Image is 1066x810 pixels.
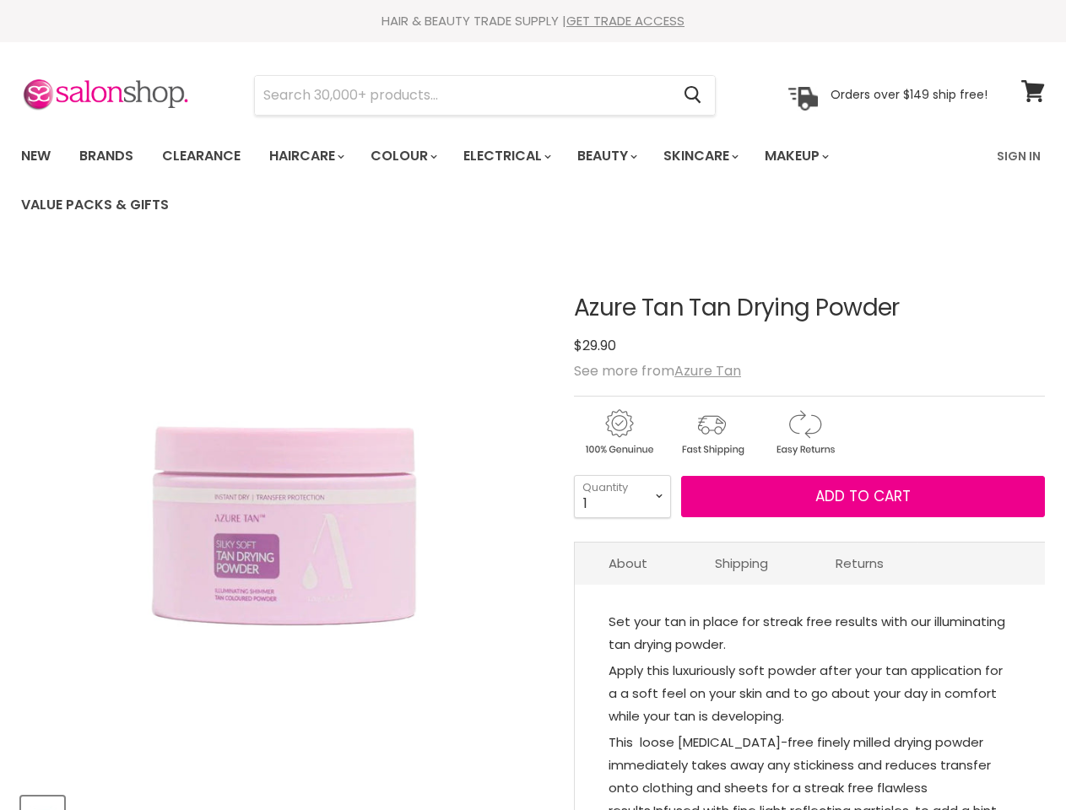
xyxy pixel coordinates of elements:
ul: Main menu [8,132,987,229]
button: Add to cart [681,476,1045,518]
a: Brands [67,138,146,174]
a: Clearance [149,138,253,174]
a: Skincare [651,138,749,174]
a: Sign In [987,138,1051,174]
input: Search [255,76,670,115]
a: Makeup [752,138,839,174]
a: Beauty [565,138,647,174]
a: GET TRADE ACCESS [566,12,685,30]
span: $29.90 [574,336,616,355]
h1: Azure Tan Tan Drying Powder [574,295,1045,321]
a: About [575,543,681,584]
img: Azure Tan Tan Drying Powder [21,253,549,780]
form: Product [254,75,716,116]
select: Quantity [574,475,671,517]
a: Haircare [257,138,354,174]
span: Add to cart [815,486,911,506]
span: Apply this luxuriously soft powder after your tan application for a a soft feel on your skin and ... [609,661,1003,725]
p: Orders over $149 ship free! [831,87,988,102]
img: shipping.gif [667,407,756,458]
a: Azure Tan [674,361,741,381]
a: Returns [802,543,917,584]
a: Electrical [451,138,561,174]
div: Azure Tan Tan Drying Powder image. Click or Scroll to Zoom. [21,253,549,780]
img: returns.gif [760,407,849,458]
img: genuine.gif [574,407,663,458]
a: Value Packs & Gifts [8,187,181,223]
a: New [8,138,63,174]
span: See more from [574,361,741,381]
a: Shipping [681,543,802,584]
a: Colour [358,138,447,174]
p: Set your tan in place for streak free results with our illuminating tan drying powder. [609,610,1011,659]
button: Search [670,76,715,115]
